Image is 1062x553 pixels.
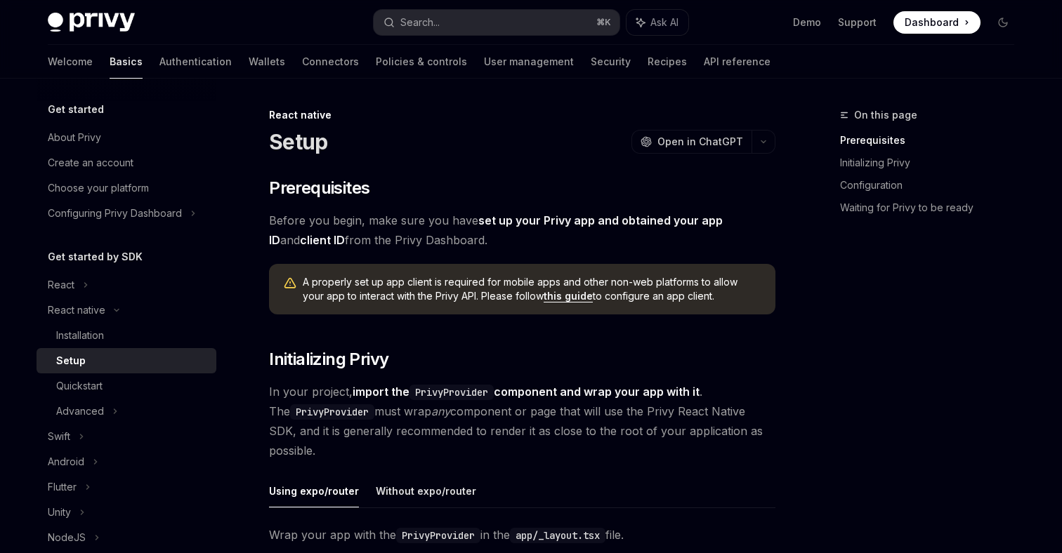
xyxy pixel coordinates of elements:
div: Search... [400,14,440,31]
div: Create an account [48,154,133,171]
a: Choose your platform [37,175,216,201]
div: NodeJS [48,529,86,546]
a: API reference [704,45,771,79]
strong: import the component and wrap your app with it [353,385,700,399]
a: Security [591,45,631,79]
div: Configuring Privy Dashboard [48,205,182,222]
span: Open in ChatGPT [657,135,743,149]
code: app/_layout.tsx [510,528,605,543]
a: Prerequisites [840,129,1025,152]
a: User management [484,45,574,79]
img: dark logo [48,13,135,32]
div: React [48,276,74,293]
h1: Setup [269,129,327,154]
a: Basics [110,45,143,79]
div: React native [48,302,105,319]
a: Setup [37,348,216,373]
a: Demo [793,15,821,29]
span: Ask AI [650,15,678,29]
svg: Warning [283,276,297,291]
a: Authentication [159,45,232,79]
div: About Privy [48,129,101,146]
div: Android [48,453,84,470]
a: Installation [37,323,216,348]
button: Toggle dark mode [992,11,1014,34]
a: Connectors [302,45,359,79]
div: Setup [56,352,86,369]
a: Waiting for Privy to be ready [840,196,1025,219]
a: Wallets [249,45,285,79]
a: Welcome [48,45,93,79]
a: Configuration [840,174,1025,196]
div: Swift [48,428,70,445]
span: Prerequisites [269,177,369,199]
div: Installation [56,327,104,344]
a: About Privy [37,125,216,150]
a: set up your Privy app and obtained your app ID [269,213,723,248]
span: Wrap your app with the in the file. [269,525,775,545]
a: Create an account [37,150,216,175]
h5: Get started [48,101,104,118]
span: On this page [854,107,917,124]
div: Flutter [48,479,77,495]
button: Search...⌘K [374,10,619,35]
div: Choose your platform [48,180,149,196]
h5: Get started by SDK [48,248,143,265]
a: Support [838,15,877,29]
code: PrivyProvider [409,385,494,400]
button: Open in ChatGPT [631,130,752,154]
span: A properly set up app client is required for mobile apps and other non-web platforms to allow you... [303,275,761,303]
span: Dashboard [905,15,959,29]
a: client ID [300,233,345,248]
a: this guide [544,290,593,302]
button: Using expo/router [269,474,359,507]
button: Ask AI [627,10,688,35]
div: Unity [48,504,71,521]
div: Quickstart [56,378,103,394]
a: Dashboard [893,11,981,34]
a: Quickstart [37,373,216,399]
span: Initializing Privy [269,348,388,371]
em: any [431,404,450,418]
a: Policies & controls [376,45,467,79]
a: Recipes [648,45,687,79]
code: PrivyProvider [396,528,480,543]
button: Without expo/router [376,474,476,507]
span: Before you begin, make sure you have and from the Privy Dashboard. [269,211,775,250]
code: PrivyProvider [290,404,374,420]
div: Advanced [56,403,104,420]
span: In your project, . The must wrap component or page that will use the Privy React Native SDK, and ... [269,382,775,460]
div: React native [269,108,775,122]
a: Initializing Privy [840,152,1025,174]
span: ⌘ K [596,17,611,28]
